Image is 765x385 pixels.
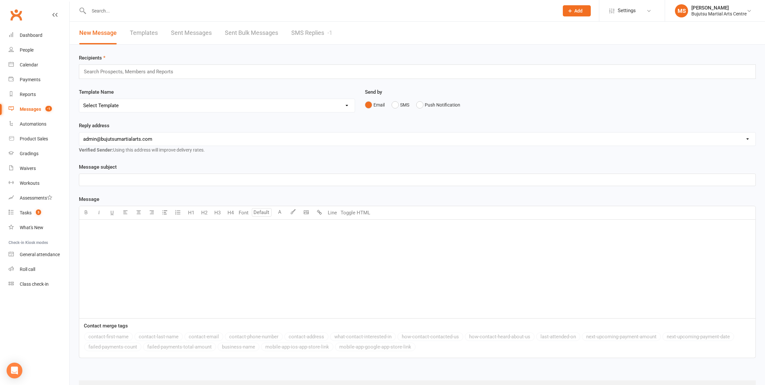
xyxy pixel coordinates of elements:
[237,206,250,219] button: Font
[20,267,35,272] div: Roll call
[9,72,69,87] a: Payments
[574,8,583,13] span: Add
[365,99,385,111] button: Email
[20,180,39,186] div: Workouts
[36,209,41,215] span: 3
[9,161,69,176] a: Waivers
[9,28,69,43] a: Dashboard
[79,22,117,44] a: New Message
[563,5,591,16] button: Add
[9,262,69,277] a: Roll call
[20,121,46,127] div: Automations
[691,11,747,17] div: Bujutsu Martial Arts Centre
[9,102,69,117] a: Messages -1
[675,4,688,17] div: MS
[106,206,119,219] button: U
[9,58,69,72] a: Calendar
[9,146,69,161] a: Gradings
[339,206,372,219] button: Toggle HTML
[9,117,69,132] a: Automations
[252,208,272,217] input: Default
[9,87,69,102] a: Reports
[130,22,158,44] a: Templates
[20,225,43,230] div: What's New
[20,77,40,82] div: Payments
[20,252,60,257] div: General attendance
[84,322,128,330] label: Contact merge tags
[79,54,106,62] label: Recipients
[171,22,212,44] a: Sent Messages
[198,206,211,219] button: H2
[20,107,41,112] div: Messages
[20,136,48,141] div: Product Sales
[8,7,24,23] a: Clubworx
[79,195,99,203] label: Message
[211,206,224,219] button: H3
[9,132,69,146] a: Product Sales
[9,205,69,220] a: Tasks 3
[20,47,34,53] div: People
[184,206,198,219] button: H1
[20,33,42,38] div: Dashboard
[20,210,32,215] div: Tasks
[392,99,409,111] button: SMS
[20,281,49,287] div: Class check-in
[79,147,205,153] span: Using this address will improve delivery rates.
[291,22,332,44] a: SMS Replies-1
[691,5,747,11] div: [PERSON_NAME]
[79,163,117,171] label: Message subject
[327,29,332,36] div: -1
[79,88,114,96] label: Template Name
[83,67,179,76] input: Search Prospects, Members and Reports
[365,88,382,96] label: Send by
[9,220,69,235] a: What's New
[79,122,109,130] label: Reply address
[20,166,36,171] div: Waivers
[20,92,36,97] div: Reports
[326,206,339,219] button: Line
[618,3,636,18] span: Settings
[20,62,38,67] div: Calendar
[9,176,69,191] a: Workouts
[20,151,38,156] div: Gradings
[110,210,114,216] span: U
[79,147,113,153] strong: Verified Sender:
[9,43,69,58] a: People
[87,6,554,15] input: Search...
[9,277,69,292] a: Class kiosk mode
[9,247,69,262] a: General attendance kiosk mode
[224,206,237,219] button: H4
[9,191,69,205] a: Assessments
[416,99,460,111] button: Push Notification
[225,22,278,44] a: Sent Bulk Messages
[20,195,52,201] div: Assessments
[273,206,286,219] button: A
[45,106,52,111] span: -1
[7,363,22,378] div: Open Intercom Messenger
